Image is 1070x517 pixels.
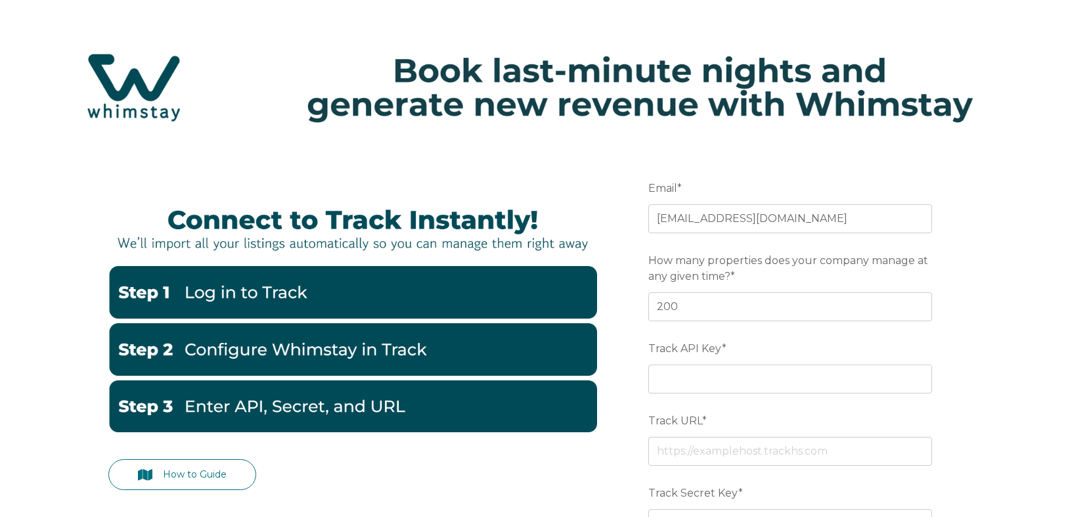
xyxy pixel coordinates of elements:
[648,411,702,431] span: Track URL
[648,483,738,503] span: Track Secret Key
[108,195,597,261] img: trackbanner
[108,459,257,490] a: How to Guide
[13,32,1057,143] img: Hubspot header for SSOB (4)
[648,437,932,466] input: https://examplehost.trackhs.com
[648,250,928,286] span: How many properties does your company manage at any given time?
[108,323,597,376] img: Track 2-1
[648,178,677,198] span: Email
[108,380,597,433] img: track 3
[648,338,722,359] span: Track API Key
[108,266,597,319] img: Track 1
